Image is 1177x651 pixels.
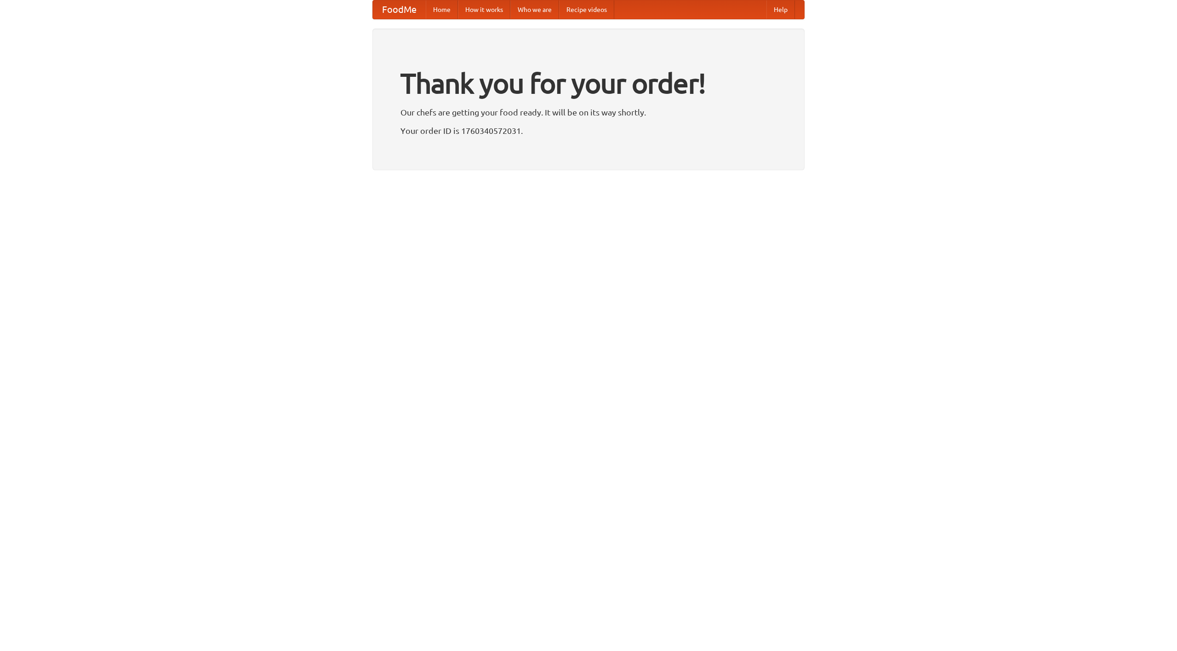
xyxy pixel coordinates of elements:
a: Recipe videos [559,0,614,19]
h1: Thank you for your order! [400,61,777,105]
a: How it works [458,0,510,19]
a: Who we are [510,0,559,19]
a: Help [766,0,795,19]
a: Home [426,0,458,19]
p: Your order ID is 1760340572031. [400,124,777,138]
a: FoodMe [373,0,426,19]
p: Our chefs are getting your food ready. It will be on its way shortly. [400,105,777,119]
